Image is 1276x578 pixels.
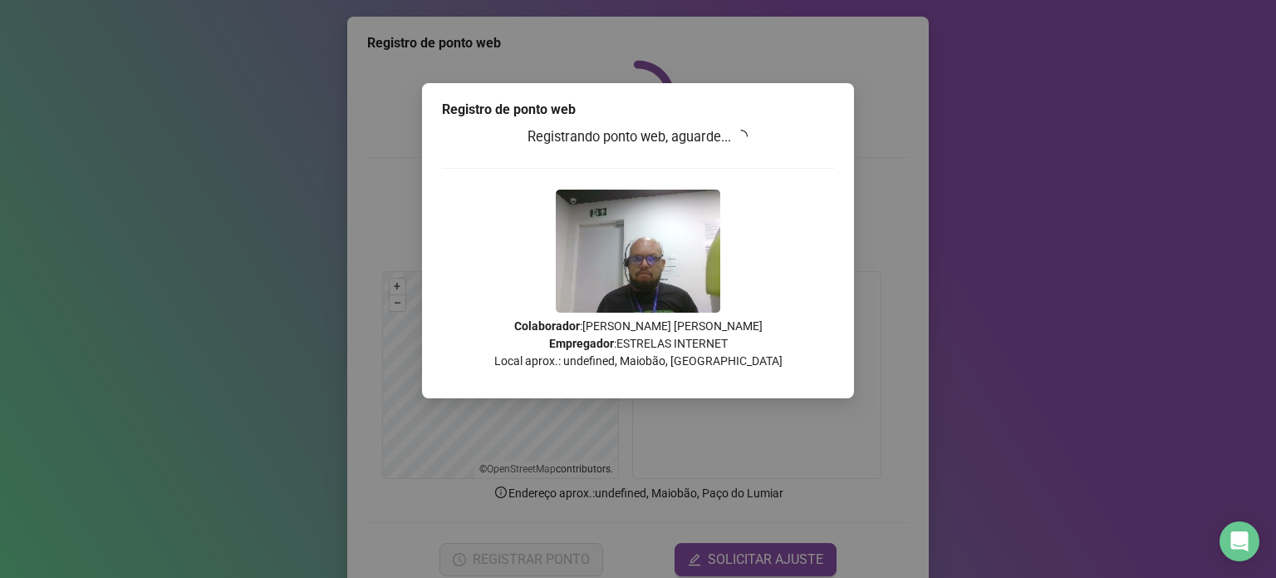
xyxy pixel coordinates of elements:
span: loading [734,129,749,144]
div: Registro de ponto web [442,100,834,120]
strong: Empregador [549,337,614,350]
h3: Registrando ponto web, aguarde... [442,126,834,148]
div: Open Intercom Messenger [1220,521,1259,561]
img: 2Q== [556,190,720,313]
p: : [PERSON_NAME] [PERSON_NAME] : ESTRELAS INTERNET Local aprox.: undefined, Maiobão, [GEOGRAPHIC_D... [442,318,834,370]
strong: Colaborador [514,319,580,333]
